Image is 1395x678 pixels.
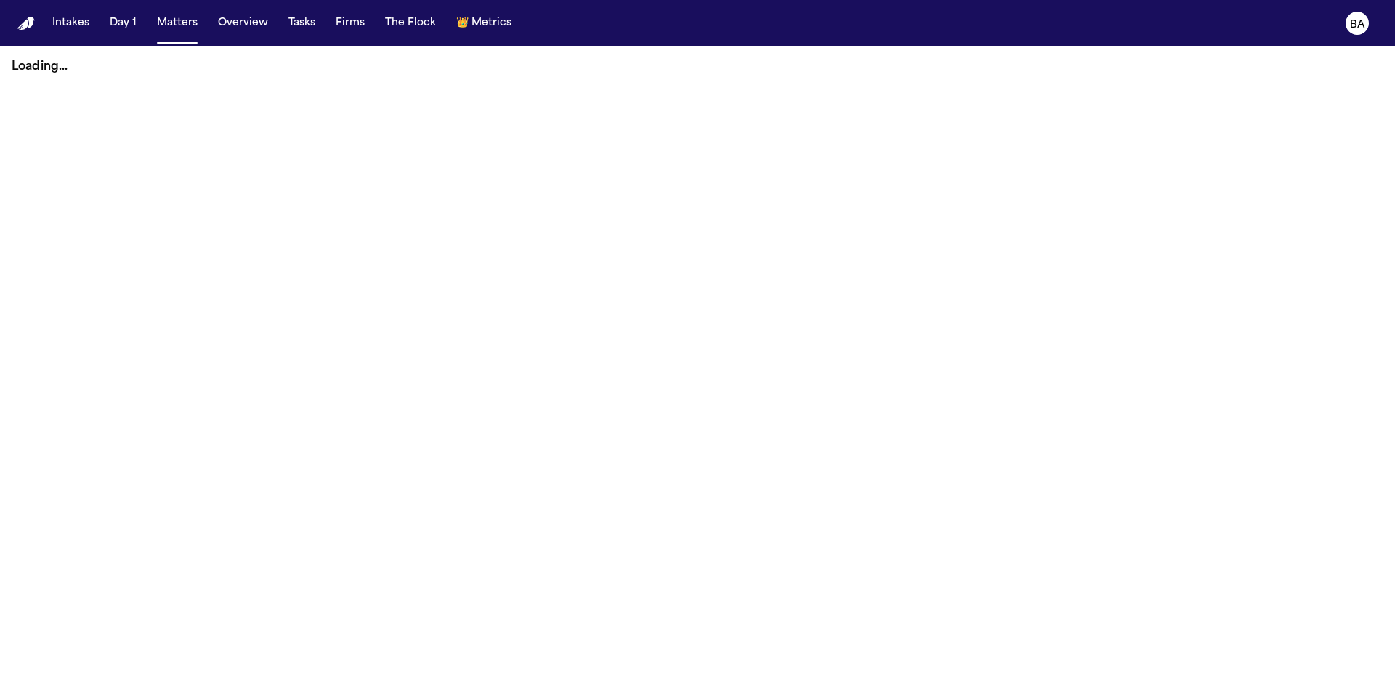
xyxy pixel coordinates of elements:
button: Day 1 [104,10,142,36]
button: crownMetrics [450,10,517,36]
button: Matters [151,10,203,36]
span: Metrics [472,16,511,30]
img: Finch Logo [17,17,35,30]
a: Home [17,17,35,30]
p: Loading... [12,58,1383,75]
button: Tasks [283,10,321,36]
text: BA [1350,20,1365,30]
button: Firms [330,10,371,36]
button: Intakes [46,10,95,36]
span: crown [456,16,469,30]
button: Overview [212,10,274,36]
button: The Flock [379,10,442,36]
